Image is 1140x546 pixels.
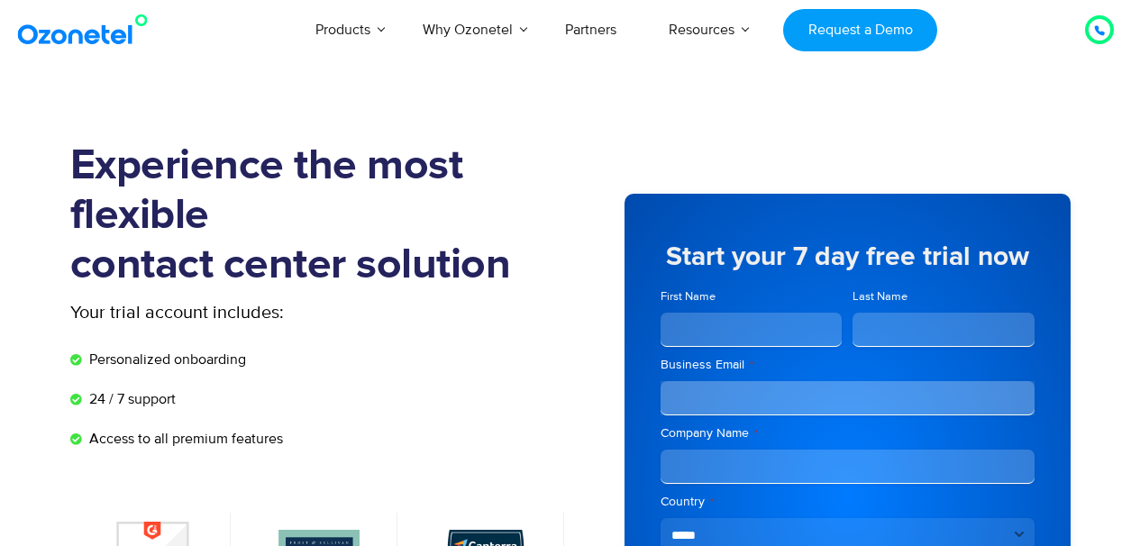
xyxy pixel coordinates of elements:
label: Country [661,493,1035,511]
label: Company Name [661,424,1035,442]
span: Personalized onboarding [85,349,246,370]
p: Your trial account includes: [70,299,435,326]
label: First Name [661,288,843,305]
label: Last Name [853,288,1035,305]
h1: Experience the most flexible contact center solution [70,141,570,290]
span: Access to all premium features [85,428,283,450]
span: 24 / 7 support [85,388,176,410]
h5: Start your 7 day free trial now [661,243,1035,270]
a: Request a Demo [783,9,937,51]
label: Business Email [661,356,1035,374]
